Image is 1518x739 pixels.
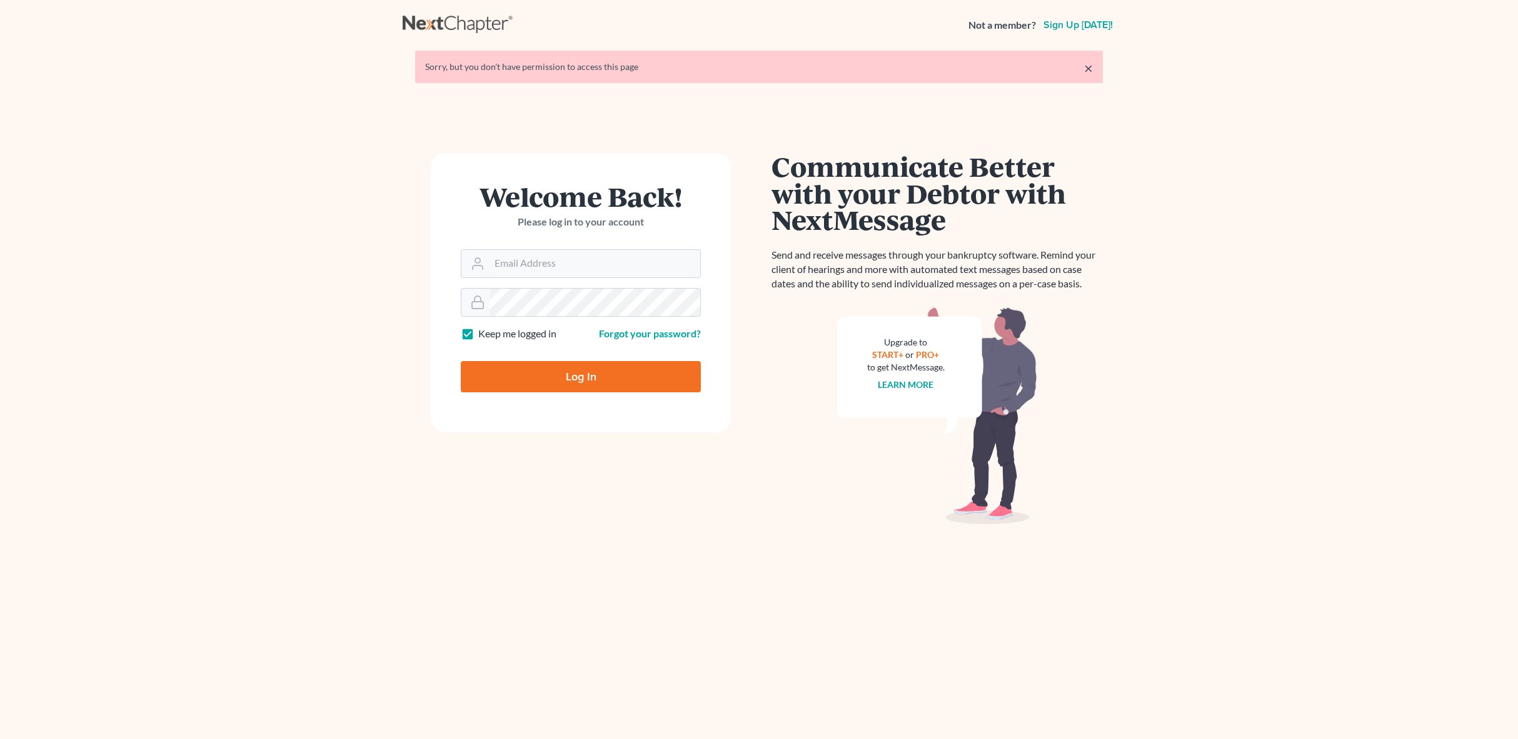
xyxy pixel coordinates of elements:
[599,327,701,339] a: Forgot your password?
[772,248,1103,291] p: Send and receive messages through your bankruptcy software. Remind your client of hearings and mo...
[867,336,945,349] div: Upgrade to
[878,379,934,390] a: Learn more
[1041,20,1115,30] a: Sign up [DATE]!
[1084,61,1093,76] a: ×
[461,361,701,392] input: Log In
[490,250,700,277] input: Email Address
[917,349,940,360] a: PRO+
[906,349,915,360] span: or
[461,215,701,229] p: Please log in to your account
[425,61,1093,73] div: Sorry, but you don't have permission to access this page
[478,327,556,341] label: Keep me logged in
[968,18,1036,32] strong: Not a member?
[772,153,1103,233] h1: Communicate Better with your Debtor with NextMessage
[461,183,701,210] h1: Welcome Back!
[873,349,904,360] a: START+
[837,306,1037,525] img: nextmessage_bg-59042aed3d76b12b5cd301f8e5b87938c9018125f34e5fa2b7a6b67550977c72.svg
[867,361,945,374] div: to get NextMessage.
